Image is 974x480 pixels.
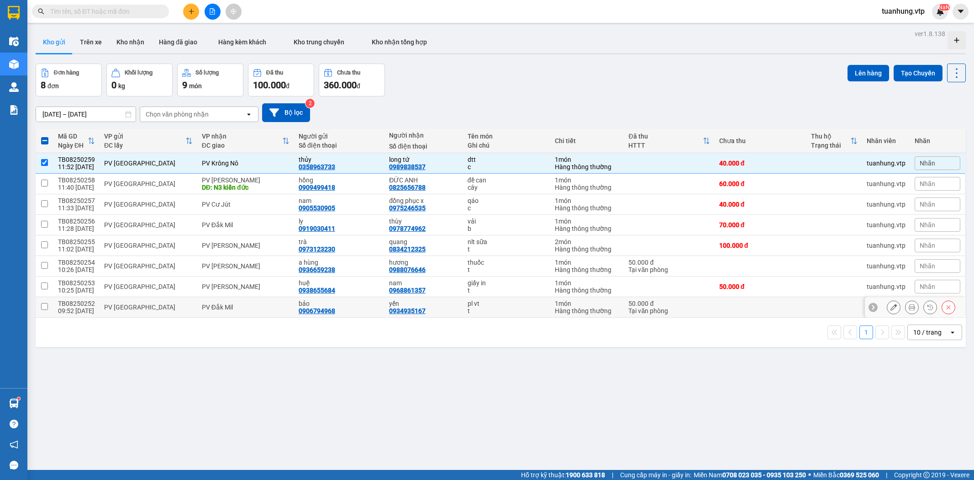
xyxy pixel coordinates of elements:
[104,180,193,187] div: PV [GEOGRAPHIC_DATA]
[58,197,95,204] div: TB08250257
[58,225,95,232] div: 11:28 [DATE]
[9,59,19,69] img: warehouse-icon
[202,133,282,140] div: VP nhận
[468,245,546,253] div: t
[337,69,360,76] div: Chưa thu
[938,4,950,11] sup: NaN
[389,176,458,184] div: ĐỨC ANH
[104,142,185,149] div: ĐC lấy
[389,163,426,171] div: 0989838537
[58,204,95,212] div: 11:33 [DATE]
[468,259,546,266] div: thuốc
[949,329,956,336] svg: open
[886,470,887,480] span: |
[628,142,702,149] div: HTTT
[915,137,960,144] div: Nhãn
[628,266,710,273] div: Tại văn phòng
[923,472,930,478] span: copyright
[555,287,619,294] div: Hàng thông thường
[389,259,458,266] div: hương
[248,64,314,96] button: Đã thu100.000đ
[299,245,335,253] div: 0973123230
[299,204,335,212] div: 0905530905
[104,133,185,140] div: VP gửi
[58,218,95,225] div: TB08250256
[555,137,619,144] div: Chi tiết
[840,471,879,479] strong: 0369 525 060
[389,307,426,315] div: 0934935167
[299,225,335,232] div: 0919030411
[202,201,290,208] div: PV Cư Jút
[521,470,605,480] span: Hỗ trợ kỹ thuật:
[299,238,380,245] div: trà
[628,300,710,307] div: 50.000 đ
[299,218,380,225] div: ly
[299,184,335,191] div: 0909499418
[468,225,546,232] div: b
[719,221,802,229] div: 70.000 đ
[887,300,900,314] div: Sửa đơn hàng
[58,238,95,245] div: TB08250255
[299,279,380,287] div: huệ
[202,184,290,191] div: DĐ: N3 kiến đức
[299,197,380,204] div: nam
[867,160,906,167] div: tuanhung.vtp
[58,163,95,171] div: 11:52 [DATE]
[202,142,282,149] div: ĐC giao
[867,221,906,229] div: tuanhung.vtp
[104,262,193,270] div: PV [GEOGRAPHIC_DATA]
[58,300,95,307] div: TB08250252
[555,259,619,266] div: 1 món
[104,304,193,311] div: PV [GEOGRAPHIC_DATA]
[58,156,95,163] div: TB08250259
[58,176,95,184] div: TB08250258
[468,204,546,212] div: c
[205,4,221,20] button: file-add
[813,470,879,480] span: Miền Bắc
[555,279,619,287] div: 1 món
[10,461,18,469] span: message
[177,64,243,96] button: Số lượng9món
[146,110,209,119] div: Chọn văn phòng nhận
[920,262,935,270] span: Nhãn
[468,300,546,307] div: pl vt
[299,176,380,184] div: hồng
[389,279,458,287] div: nam
[202,242,290,249] div: PV [PERSON_NAME]
[36,64,102,96] button: Đơn hàng8đơn
[54,69,79,76] div: Đơn hàng
[106,64,173,96] button: Khối lượng0kg
[47,82,59,90] span: đơn
[806,129,862,153] th: Toggle SortBy
[566,471,605,479] strong: 1900 633 818
[36,31,73,53] button: Kho gửi
[920,242,935,249] span: Nhãn
[389,204,426,212] div: 0975246535
[848,65,889,81] button: Lên hàng
[811,133,850,140] div: Thu hộ
[920,201,935,208] span: Nhãn
[109,31,152,53] button: Kho nhận
[468,176,546,184] div: đề can
[555,225,619,232] div: Hàng thông thường
[555,176,619,184] div: 1 món
[58,133,88,140] div: Mã GD
[188,8,195,15] span: plus
[719,137,802,144] div: Chưa thu
[389,156,458,163] div: long tứ
[58,142,88,149] div: Ngày ĐH
[628,307,710,315] div: Tại văn phòng
[73,31,109,53] button: Trên xe
[555,204,619,212] div: Hàng thông thường
[111,80,116,91] span: 0
[468,238,546,245] div: nlt sữa
[41,80,46,91] span: 8
[294,38,344,46] span: Kho trung chuyển
[468,133,546,140] div: Tên món
[920,160,935,167] span: Nhãn
[104,160,193,167] div: PV [GEOGRAPHIC_DATA]
[468,266,546,273] div: t
[58,259,95,266] div: TB08250254
[104,201,193,208] div: PV [GEOGRAPHIC_DATA]
[468,142,546,149] div: Ghi chú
